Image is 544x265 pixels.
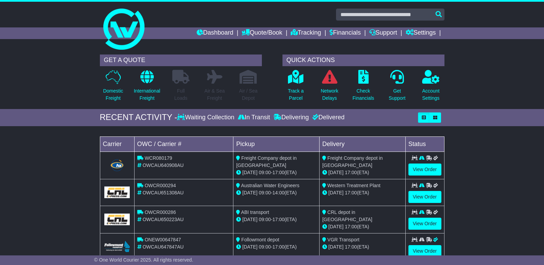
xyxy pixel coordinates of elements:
span: OWCAU647847AU [142,244,184,250]
div: (ETA) [322,243,403,251]
img: Hunter_Express.png [109,158,125,172]
span: Australian Water Engineers [241,183,299,188]
span: 09:00 [259,190,271,195]
a: View Order [408,164,441,176]
td: Status [405,136,444,152]
span: 17:00 [273,244,285,250]
span: OWCR000286 [144,209,176,215]
span: [DATE] [242,217,257,222]
div: - (ETA) [236,169,316,176]
div: QUICK ACTIONS [282,55,444,66]
a: CheckFinancials [352,70,374,106]
span: Freight Company depot in [GEOGRAPHIC_DATA] [322,155,383,168]
span: [DATE] [328,170,344,175]
div: - (ETA) [236,216,316,223]
span: 17:00 [273,170,285,175]
p: Full Loads [172,87,189,102]
div: RECENT ACTIVITY - [100,112,177,122]
div: - (ETA) [236,189,316,196]
div: (ETA) [322,223,403,230]
span: 17:00 [345,244,357,250]
span: 17:00 [273,217,285,222]
span: Followmont depot [241,237,279,242]
p: International Freight [134,87,160,102]
span: WCR080179 [144,155,172,161]
span: ONEW00647847 [144,237,181,242]
a: Financials [329,27,361,39]
td: Delivery [319,136,405,152]
a: Track aParcel [288,70,304,106]
span: 09:00 [259,244,271,250]
div: (ETA) [322,189,403,196]
span: © One World Courier 2025. All rights reserved. [94,257,193,263]
a: View Order [408,245,441,257]
span: 14:00 [273,190,285,195]
a: AccountSettings [422,70,440,106]
a: Support [369,27,397,39]
a: Dashboard [197,27,233,39]
span: OWCAU650223AU [142,217,184,222]
span: 17:00 [345,170,357,175]
span: VGR Transport [327,237,359,242]
span: 17:00 [345,190,357,195]
a: GetSupport [388,70,406,106]
p: Network Delays [321,87,338,102]
div: Delivered [311,114,345,121]
span: OWCAU651308AU [142,190,184,195]
p: Check Financials [352,87,374,102]
td: Carrier [100,136,134,152]
img: GetCarrierServiceLogo [104,214,130,225]
span: [DATE] [328,190,344,195]
a: View Order [408,191,441,203]
div: Delivering [272,114,311,121]
span: 17:00 [345,224,357,229]
span: [DATE] [328,244,344,250]
a: View Order [408,218,441,230]
span: ABI transport [241,209,269,215]
span: [DATE] [328,224,344,229]
div: (ETA) [322,169,403,176]
td: OWC / Carrier # [134,136,233,152]
p: Air / Sea Depot [239,87,258,102]
p: Account Settings [422,87,440,102]
p: Air & Sea Freight [205,87,225,102]
span: CRL depot in [GEOGRAPHIC_DATA] [322,209,372,222]
img: GetCarrierServiceLogo [104,186,130,198]
p: Domestic Freight [103,87,123,102]
span: Freight Company depot in [GEOGRAPHIC_DATA] [236,155,297,168]
span: 09:00 [259,217,271,222]
span: [DATE] [242,190,257,195]
a: Quote/Book [242,27,282,39]
div: In Transit [236,114,272,121]
span: [DATE] [242,170,257,175]
a: Settings [406,27,436,39]
a: InternationalFreight [134,70,161,106]
img: Followmont_Transport.png [104,241,130,252]
span: [DATE] [242,244,257,250]
div: - (ETA) [236,243,316,251]
span: OWCR000294 [144,183,176,188]
div: Waiting Collection [177,114,236,121]
span: Western Treatment Plant [327,183,381,188]
p: Get Support [389,87,405,102]
a: NetworkDelays [320,70,338,106]
span: 09:00 [259,170,271,175]
span: OWCAU640908AU [142,162,184,168]
a: DomesticFreight [103,70,123,106]
td: Pickup [233,136,320,152]
a: Tracking [291,27,321,39]
div: GET A QUOTE [100,55,262,66]
p: Track a Parcel [288,87,304,102]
